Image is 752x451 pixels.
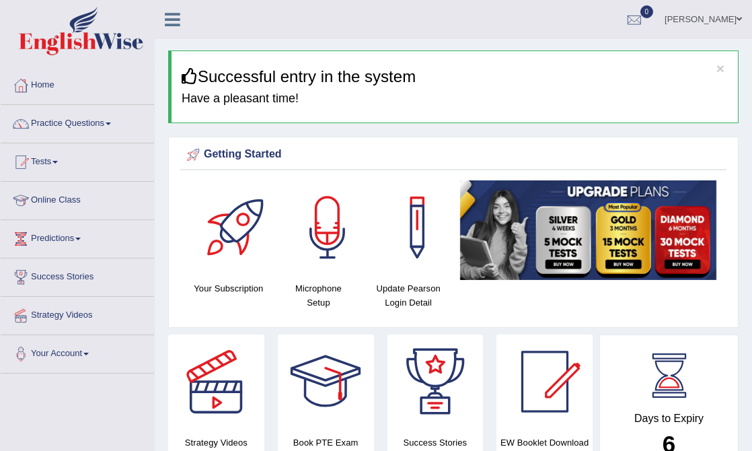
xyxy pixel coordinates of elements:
a: Success Stories [1,258,154,292]
div: Getting Started [184,145,723,165]
h4: Update Pearson Login Detail [370,281,447,310]
h4: EW Booklet Download [496,436,593,450]
a: Strategy Videos [1,297,154,331]
span: 0 [640,5,654,18]
a: Home [1,67,154,100]
h4: Have a pleasant time! [182,92,728,106]
a: Practice Questions [1,105,154,139]
h4: Strategy Videos [168,436,264,450]
a: Your Account [1,335,154,369]
h3: Successful entry in the system [182,68,728,85]
h4: Book PTE Exam [278,436,374,450]
a: Tests [1,143,154,177]
h4: Days to Expiry [615,413,723,425]
h4: Your Subscription [190,281,267,296]
a: Online Class [1,182,154,215]
h4: Microphone Setup [280,281,357,310]
h4: Success Stories [387,436,484,450]
img: small5.jpg [460,180,716,279]
a: Predictions [1,220,154,254]
button: × [716,61,724,75]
